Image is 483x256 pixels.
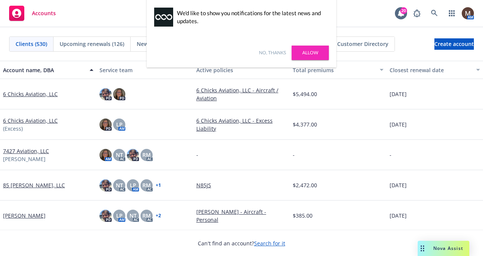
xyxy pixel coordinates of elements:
button: Total premiums [290,61,386,79]
span: RM [142,212,151,220]
div: We'd like to show you notifications for the latest news and updates. [177,9,325,25]
span: RM [142,151,151,159]
span: [DATE] [390,90,407,98]
img: photo [99,149,112,161]
img: photo [462,7,474,19]
a: [PERSON_NAME] - Aircraft - Personal [196,208,287,224]
a: 85 [PERSON_NAME], LLC [3,181,65,189]
a: 7427 Aviation, LLC [3,147,49,155]
button: Service team [96,61,193,79]
span: Can't find an account? [198,239,285,247]
a: Search for it [254,240,285,247]
a: No, thanks [259,49,286,56]
span: LP [116,120,123,128]
img: photo [99,88,112,100]
span: - [196,151,198,159]
div: Account name, DBA [3,66,85,74]
span: $5,494.00 [293,90,317,98]
span: [DATE] [390,120,407,128]
span: - [293,151,295,159]
span: New businesses (0) [137,40,186,48]
span: NT [116,181,123,189]
span: NT [129,212,137,220]
span: (Excess) [3,125,23,133]
div: Drag to move [418,241,427,256]
a: Allow [292,46,329,60]
a: + 1 [156,183,161,188]
a: 6 Chicks Aviation, LLC [3,117,58,125]
span: [DATE] [390,212,407,220]
span: RM [142,181,151,189]
a: 6 Chicks Aviation, LLC - Excess Liability [196,117,287,133]
span: [PERSON_NAME] [3,155,46,163]
span: Create account [434,37,474,51]
span: Clients (530) [16,40,47,48]
div: Total premiums [293,66,375,74]
button: Active policies [193,61,290,79]
button: Closest renewal date [387,61,483,79]
img: photo [99,179,112,191]
a: [PERSON_NAME] [3,212,46,220]
div: Active policies [196,66,287,74]
span: $4,377.00 [293,120,317,128]
a: Accounts [6,3,59,24]
a: 6 Chicks Aviation, LLC - Aircraft / Aviation [196,86,287,102]
div: 20 [400,7,407,14]
span: LP [116,212,123,220]
span: - [390,151,391,159]
a: Create account [434,38,474,50]
div: Service team [99,66,190,74]
img: photo [127,149,139,161]
a: N85JS [196,181,287,189]
span: Upcoming renewals (126) [60,40,124,48]
span: LP [130,181,136,189]
span: [DATE] [390,181,407,189]
a: Switch app [444,6,459,21]
a: Report a Bug [409,6,425,21]
span: Accounts [32,10,56,16]
span: Customer Directory [337,40,388,48]
span: $385.00 [293,212,313,220]
img: photo [99,119,112,131]
span: NT [116,151,123,159]
button: Nova Assist [418,241,469,256]
span: Nova Assist [433,245,463,251]
img: photo [99,210,112,222]
a: 6 Chicks Aviation, LLC [3,90,58,98]
span: $2,472.00 [293,181,317,189]
div: Closest renewal date [390,66,472,74]
a: Search [427,6,442,21]
img: photo [113,88,125,100]
a: + 2 [156,213,161,218]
